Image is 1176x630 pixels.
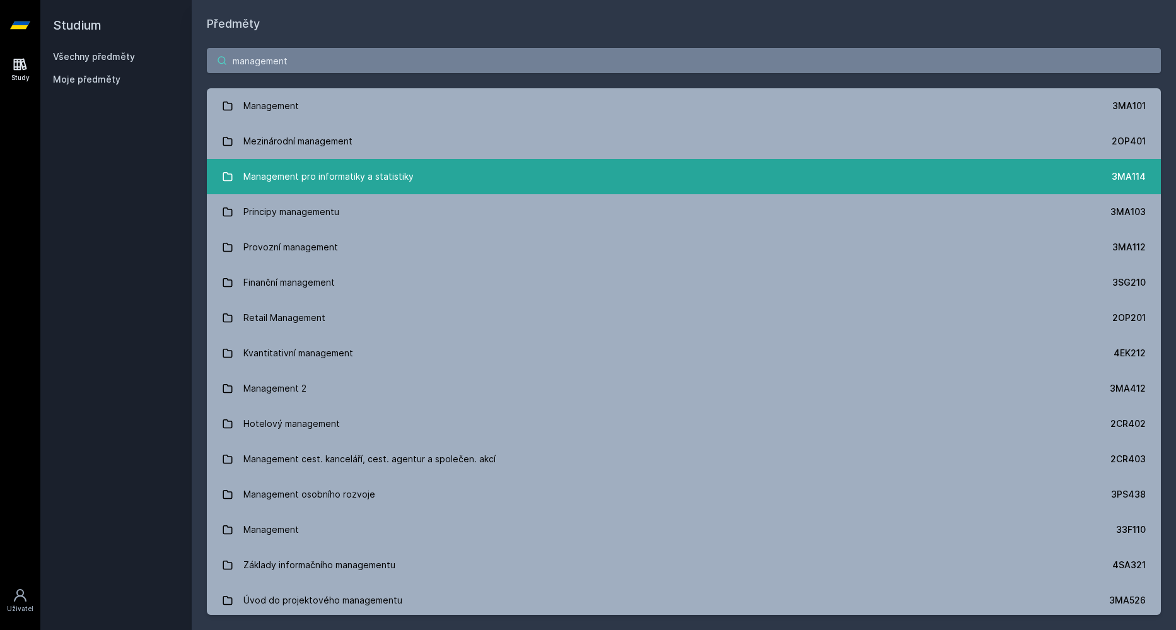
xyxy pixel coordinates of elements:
div: 3MA412 [1110,382,1146,395]
div: 4EK212 [1114,347,1146,359]
div: Management 2 [243,376,306,401]
a: Provozní management 3MA112 [207,230,1161,265]
a: Study [3,50,38,89]
div: 3MA114 [1112,170,1146,183]
a: Management pro informatiky a statistiky 3MA114 [207,159,1161,194]
a: Všechny předměty [53,51,135,62]
div: Management pro informatiky a statistiky [243,164,414,189]
input: Název nebo ident předmětu… [207,48,1161,73]
div: Study [11,73,30,83]
a: Kvantitativní management 4EK212 [207,335,1161,371]
div: Management osobního rozvoje [243,482,375,507]
div: Provozní management [243,235,338,260]
a: Management 3MA101 [207,88,1161,124]
a: Finanční management 3SG210 [207,265,1161,300]
a: Úvod do projektového managementu 3MA526 [207,583,1161,618]
div: Základy informačního managementu [243,552,395,578]
a: Hotelový management 2CR402 [207,406,1161,441]
div: Kvantitativní management [243,341,353,366]
div: Hotelový management [243,411,340,436]
div: Retail Management [243,305,325,330]
div: Principy managementu [243,199,339,225]
div: 2CR403 [1110,453,1146,465]
div: Mezinárodní management [243,129,352,154]
div: 3MA101 [1112,100,1146,112]
div: 2CR402 [1110,417,1146,430]
div: Finanční management [243,270,335,295]
div: Úvod do projektového managementu [243,588,402,613]
div: 3MA112 [1112,241,1146,254]
a: Management cest. kanceláří, cest. agentur a společen. akcí 2CR403 [207,441,1161,477]
a: Mezinárodní management 2OP401 [207,124,1161,159]
div: 3PS438 [1111,488,1146,501]
div: Uživatel [7,604,33,614]
div: Management [243,517,299,542]
a: Retail Management 2OP201 [207,300,1161,335]
h1: Předměty [207,15,1161,33]
a: Principy managementu 3MA103 [207,194,1161,230]
div: 33F110 [1116,523,1146,536]
div: Management cest. kanceláří, cest. agentur a společen. akcí [243,446,496,472]
a: Uživatel [3,581,38,620]
a: Management 33F110 [207,512,1161,547]
div: 3MA526 [1109,594,1146,607]
a: Management 2 3MA412 [207,371,1161,406]
div: Management [243,93,299,119]
div: 3SG210 [1112,276,1146,289]
a: Management osobního rozvoje 3PS438 [207,477,1161,512]
div: 2OP201 [1112,312,1146,324]
a: Základy informačního managementu 4SA321 [207,547,1161,583]
span: Moje předměty [53,73,120,86]
div: 4SA321 [1112,559,1146,571]
div: 3MA103 [1110,206,1146,218]
div: 2OP401 [1112,135,1146,148]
